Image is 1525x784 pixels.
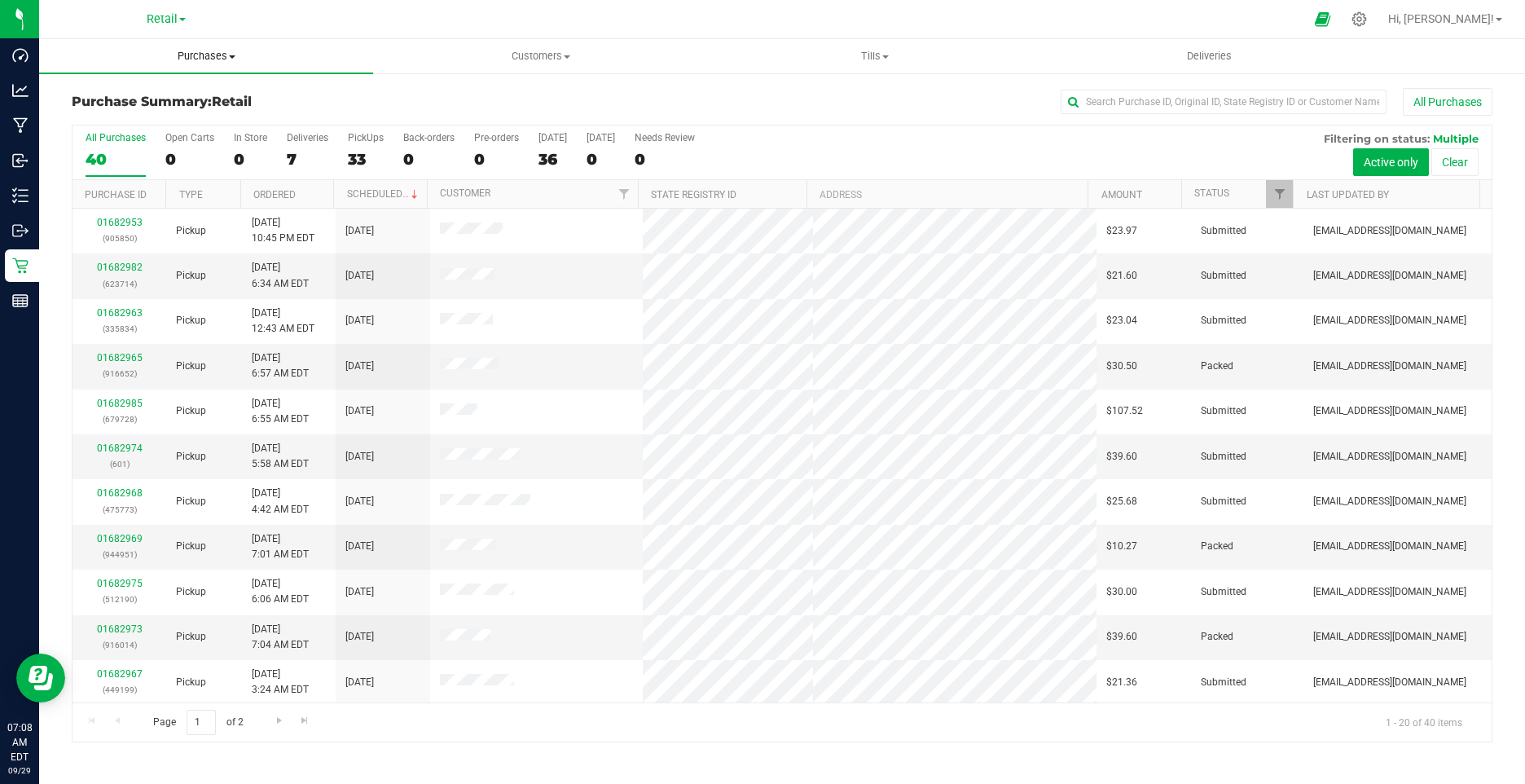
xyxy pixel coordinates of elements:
[176,223,206,239] span: Pickup
[97,623,143,635] a: 01682973
[82,231,156,246] p: (905850)
[12,117,29,134] inline-svg: Manufacturing
[373,39,707,73] a: Customers
[1201,268,1246,284] span: Submitted
[1313,268,1466,284] span: [EMAIL_ADDRESS][DOMAIN_NAME]
[1373,710,1475,734] span: 1 - 20 of 40 items
[1313,313,1466,328] span: [EMAIL_ADDRESS][DOMAIN_NAME]
[12,222,29,239] inline-svg: Outbound
[1266,180,1293,208] a: Filter
[1307,189,1389,200] a: Last Updated By
[345,494,374,509] span: [DATE]
[176,494,206,509] span: Pickup
[474,132,519,143] div: Pre-orders
[345,629,374,645] span: [DATE]
[474,150,519,169] div: 0
[86,150,146,169] div: 40
[39,39,373,73] a: Purchases
[82,456,156,472] p: (601)
[39,49,373,64] span: Purchases
[287,150,328,169] div: 7
[82,276,156,292] p: (623714)
[252,396,309,427] span: [DATE] 6:55 AM EDT
[176,403,206,419] span: Pickup
[611,180,638,208] a: Filter
[97,352,143,363] a: 01682965
[1106,313,1137,328] span: $23.04
[147,12,178,26] span: Retail
[1106,403,1143,419] span: $107.52
[12,258,29,274] inline-svg: Retail
[252,350,309,381] span: [DATE] 6:57 AM EDT
[12,152,29,169] inline-svg: Inbound
[12,293,29,309] inline-svg: Reports
[85,189,147,200] a: Purchase ID
[1304,3,1341,35] span: Open Ecommerce Menu
[403,150,455,169] div: 0
[82,321,156,337] p: (335834)
[82,547,156,562] p: (944951)
[97,443,143,454] a: 01682974
[345,313,374,328] span: [DATE]
[345,223,374,239] span: [DATE]
[97,533,143,544] a: 01682969
[252,260,309,291] span: [DATE] 6:34 AM EDT
[1324,132,1430,145] span: Filtering on status:
[1313,403,1466,419] span: [EMAIL_ADDRESS][DOMAIN_NAME]
[72,95,545,109] h3: Purchase Summary:
[1201,675,1246,690] span: Submitted
[187,710,216,735] input: 1
[1106,449,1137,465] span: $39.60
[252,531,309,562] span: [DATE] 7:01 AM EDT
[651,189,736,200] a: State Registry ID
[1388,12,1494,25] span: Hi, [PERSON_NAME]!
[287,132,328,143] div: Deliveries
[1313,675,1466,690] span: [EMAIL_ADDRESS][DOMAIN_NAME]
[97,217,143,228] a: 01682953
[165,150,214,169] div: 0
[1433,132,1479,145] span: Multiple
[82,637,156,653] p: (916014)
[165,132,214,143] div: Open Carts
[176,313,206,328] span: Pickup
[1313,629,1466,645] span: [EMAIL_ADDRESS][DOMAIN_NAME]
[97,398,143,409] a: 01682985
[1201,539,1233,554] span: Packed
[1201,629,1233,645] span: Packed
[1313,449,1466,465] span: [EMAIL_ADDRESS][DOMAIN_NAME]
[252,441,309,472] span: [DATE] 5:58 AM EDT
[82,412,156,427] p: (679728)
[252,576,309,607] span: [DATE] 6:06 AM EDT
[1313,359,1466,374] span: [EMAIL_ADDRESS][DOMAIN_NAME]
[139,710,257,735] span: Page of 2
[176,539,206,554] span: Pickup
[1431,148,1479,176] button: Clear
[1349,11,1369,27] div: Manage settings
[1194,187,1229,199] a: Status
[176,584,206,600] span: Pickup
[86,132,146,143] div: All Purchases
[587,132,615,143] div: [DATE]
[1106,494,1137,509] span: $25.68
[252,306,314,337] span: [DATE] 12:43 AM EDT
[1106,675,1137,690] span: $21.36
[345,359,374,374] span: [DATE]
[1313,584,1466,600] span: [EMAIL_ADDRESS][DOMAIN_NAME]
[212,94,252,109] span: Retail
[176,449,206,465] span: Pickup
[97,578,143,589] a: 01682975
[348,150,384,169] div: 33
[293,710,317,732] a: Go to the last page
[1313,223,1466,239] span: [EMAIL_ADDRESS][DOMAIN_NAME]
[1201,403,1246,419] span: Submitted
[234,132,267,143] div: In Store
[82,592,156,607] p: (512190)
[82,366,156,381] p: (916652)
[708,39,1042,73] a: Tills
[374,49,706,64] span: Customers
[1106,223,1137,239] span: $23.97
[538,150,567,169] div: 36
[635,132,695,143] div: Needs Review
[1106,584,1137,600] span: $30.00
[440,187,490,199] a: Customer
